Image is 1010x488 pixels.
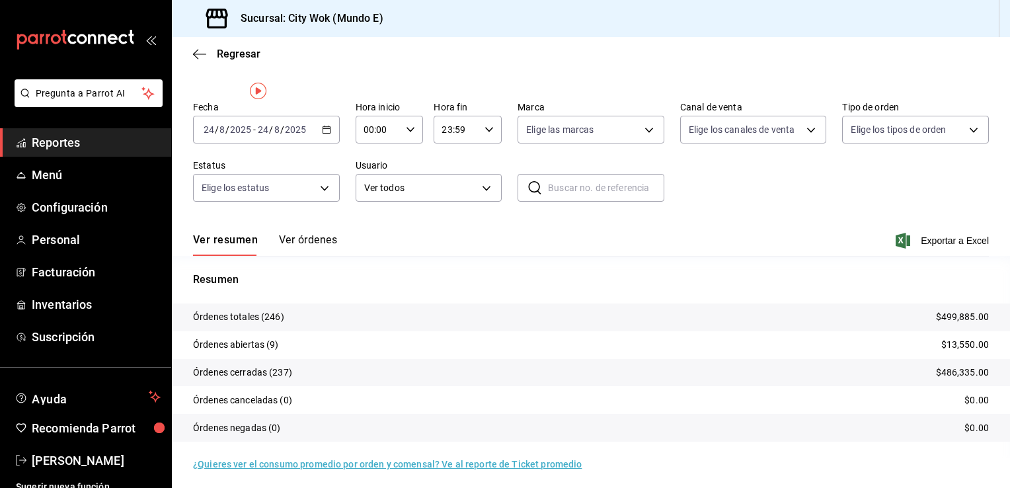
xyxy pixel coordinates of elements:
label: Hora inicio [356,102,424,112]
label: Usuario [356,161,502,170]
input: -- [257,124,269,135]
span: Configuración [32,198,161,216]
input: ---- [229,124,252,135]
span: Menú [32,166,161,184]
span: Recomienda Parrot [32,419,161,437]
span: [PERSON_NAME] [32,452,161,469]
span: Reportes [32,134,161,151]
button: Ver órdenes [279,233,337,256]
span: / [280,124,284,135]
span: Personal [32,231,161,249]
span: Pregunta a Parrot AI [36,87,142,101]
p: $486,335.00 [936,366,989,380]
p: Órdenes abiertas (9) [193,338,279,352]
label: Marca [518,102,664,112]
span: - [253,124,256,135]
p: $0.00 [964,421,989,435]
label: Hora fin [434,102,502,112]
p: $0.00 [964,393,989,407]
p: $499,885.00 [936,310,989,324]
span: Regresar [217,48,260,60]
span: / [225,124,229,135]
span: / [215,124,219,135]
input: ---- [284,124,307,135]
img: Tooltip marker [250,83,266,99]
input: -- [219,124,225,135]
a: Pregunta a Parrot AI [9,96,163,110]
button: Regresar [193,48,260,60]
span: Elige los estatus [202,181,269,194]
label: Fecha [193,102,340,112]
p: Órdenes canceladas (0) [193,393,292,407]
button: Ver resumen [193,233,258,256]
h3: Sucursal: City Wok (Mundo E) [230,11,383,26]
p: $13,550.00 [941,338,989,352]
span: Ayuda [32,389,143,405]
input: Buscar no. de referencia [548,175,664,201]
span: Elige los canales de venta [689,123,795,136]
button: open_drawer_menu [145,34,156,45]
p: Órdenes cerradas (237) [193,366,292,380]
div: navigation tabs [193,233,337,256]
span: Inventarios [32,296,161,313]
button: Pregunta a Parrot AI [15,79,163,107]
a: ¿Quieres ver el consumo promedio por orden y comensal? Ve al reporte de Ticket promedio [193,459,582,469]
label: Estatus [193,161,340,170]
span: Facturación [32,263,161,281]
input: -- [203,124,215,135]
span: Elige los tipos de orden [851,123,946,136]
button: Exportar a Excel [898,233,989,249]
label: Canal de venta [680,102,827,112]
input: -- [274,124,280,135]
p: Resumen [193,272,989,288]
span: Suscripción [32,328,161,346]
span: / [269,124,273,135]
label: Tipo de orden [842,102,989,112]
span: Elige las marcas [526,123,594,136]
span: Ver todos [364,181,478,195]
p: Órdenes negadas (0) [193,421,281,435]
p: Órdenes totales (246) [193,310,284,324]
